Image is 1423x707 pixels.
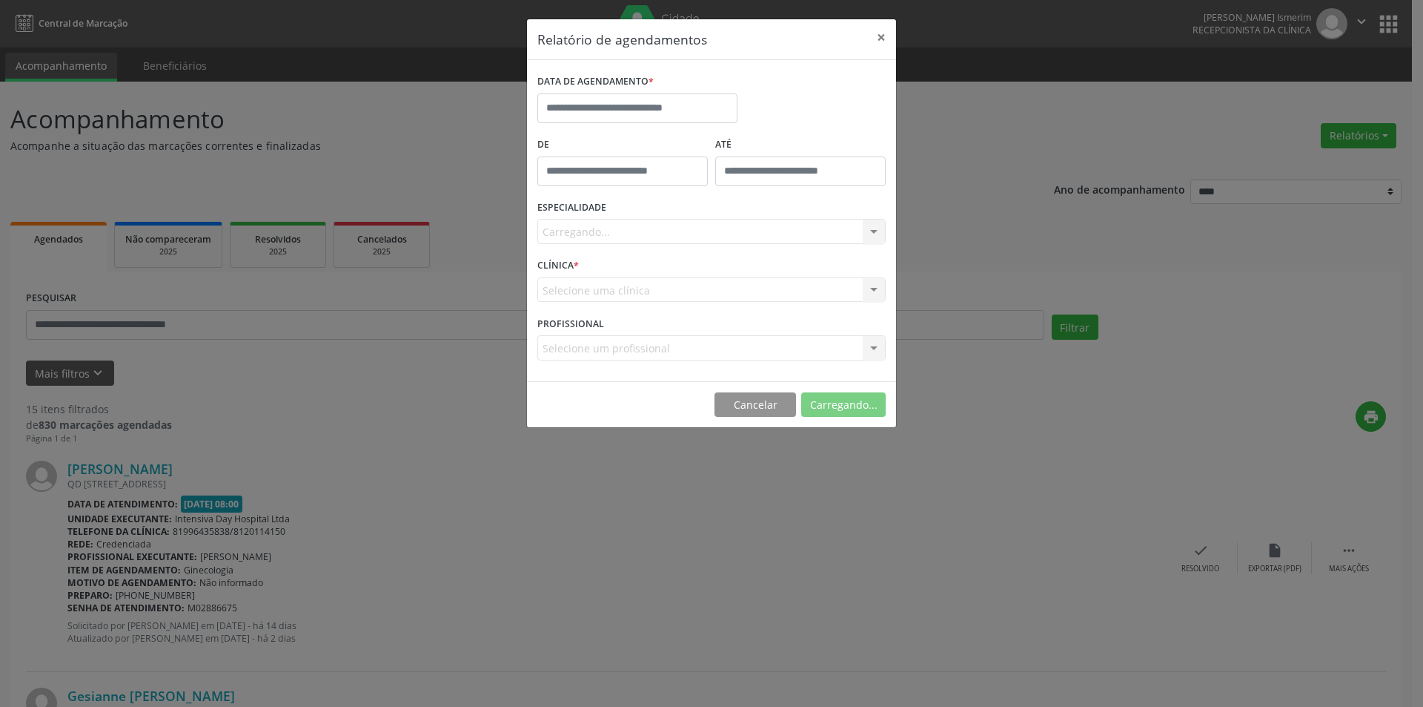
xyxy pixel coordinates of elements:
label: PROFISSIONAL [537,312,604,335]
button: Cancelar [714,392,796,418]
button: Carregando... [801,392,886,418]
label: De [537,134,708,157]
label: ESPECIALIDADE [537,197,606,220]
button: Close [866,19,896,56]
h5: Relatório de agendamentos [537,30,707,49]
label: DATA DE AGENDAMENTO [537,70,654,93]
label: ATÉ [715,134,886,157]
label: CLÍNICA [537,254,579,277]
